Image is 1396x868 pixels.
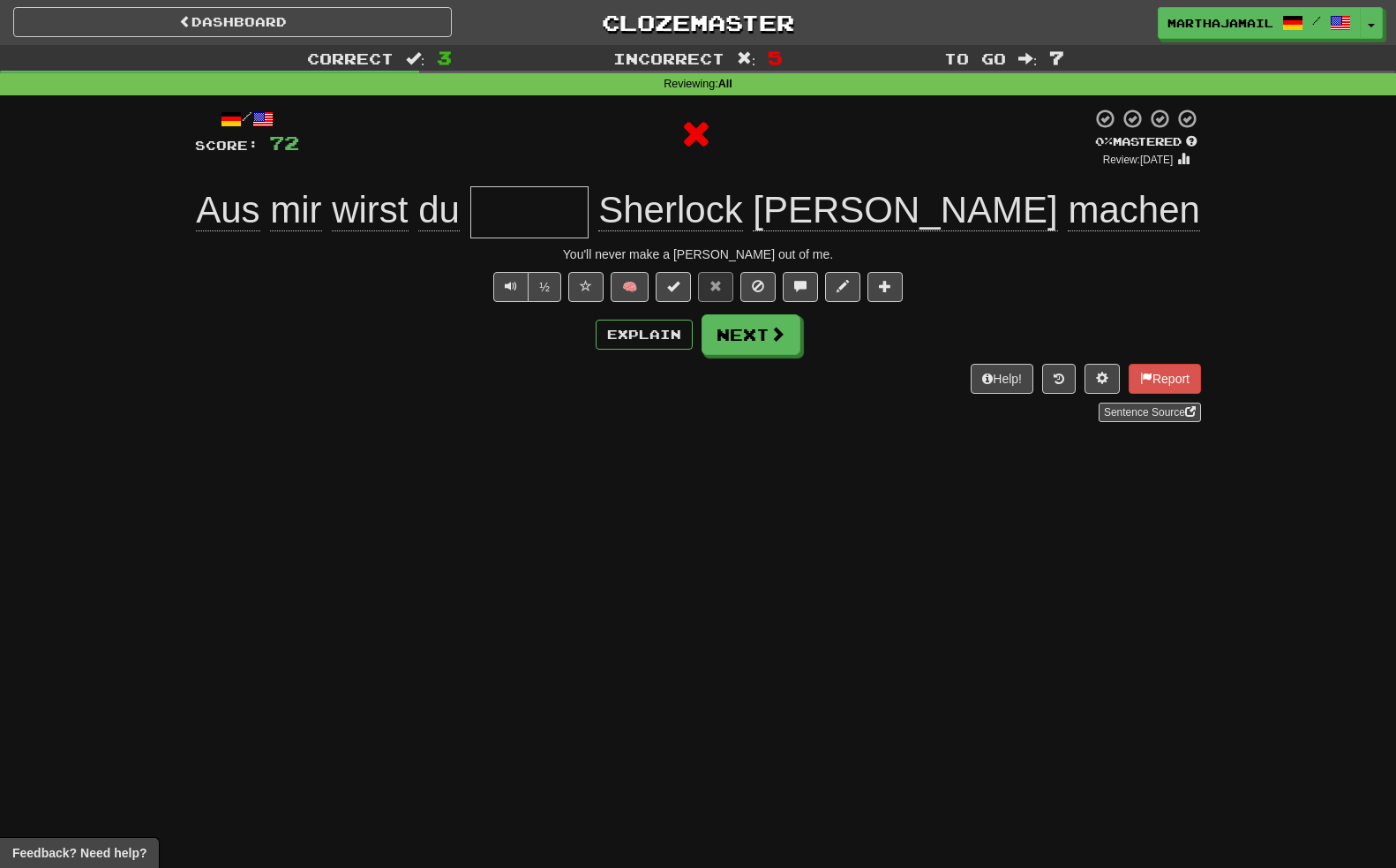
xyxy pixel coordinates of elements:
span: Incorrect [613,49,724,67]
button: Single letter hint - you only get 1 per sentence and score half the points! alt+h [702,305,737,335]
button: ß [744,255,779,292]
button: Round history (alt+y) [1042,393,1076,423]
span: : [1018,51,1038,66]
button: ä [617,255,652,292]
div: / [195,108,299,130]
span: / [1312,14,1321,26]
span: 0 % [1095,134,1113,148]
span: : [737,51,756,66]
strong: All [718,78,732,90]
span: 4 [437,47,452,68]
span: Score: [195,138,259,153]
a: marthajamail / [1158,7,1361,39]
a: Clozemaster [478,7,917,38]
div: Ask her what her name is. [195,234,1201,252]
button: ö [659,255,694,292]
span: Open feedback widget [12,844,146,862]
button: Switch sentence to multiple choice alt+p [659,305,694,335]
span: 5 [768,47,783,68]
span: ! [924,177,934,219]
button: Submit [643,343,753,384]
span: To go [944,49,1006,67]
span: : [406,51,425,66]
div: Mastered [1092,134,1201,150]
span: 80 [269,132,299,154]
a: Dashboard [13,7,452,37]
button: Report [1129,393,1201,423]
span: marthajamail [1167,15,1273,31]
button: Help! [971,393,1033,423]
span: Fragen Sie sie, wie sie [462,177,835,219]
span: 6 [1049,47,1064,68]
button: ü [702,255,737,292]
span: Correct [307,49,394,67]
